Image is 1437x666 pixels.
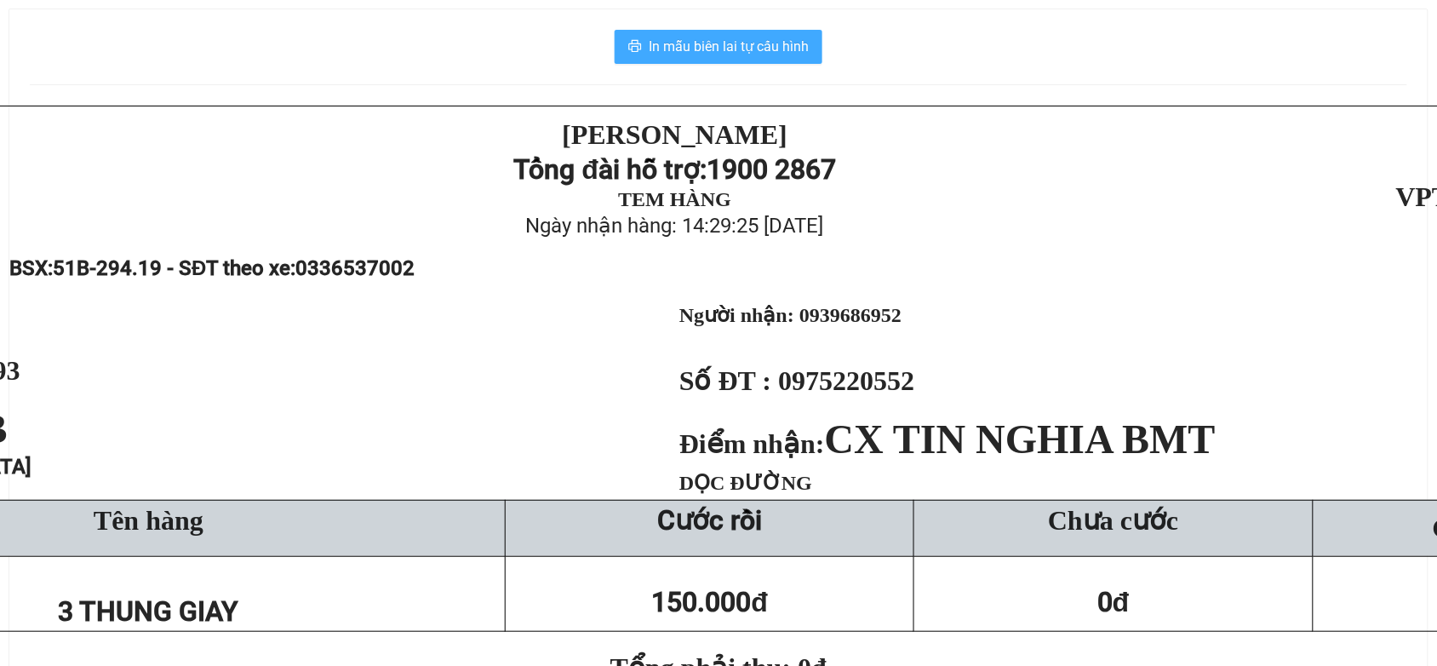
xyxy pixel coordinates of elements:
strong: Người nhận: [679,304,794,326]
span: 150.000đ [652,586,769,618]
span: Chưa cước [1048,505,1178,536]
span: CX TIN NGHIA BMT [825,416,1216,462]
span: Tên hàng [94,505,203,536]
span: DỌC ĐƯỜNG [679,472,812,494]
span: 0975220552 [778,365,914,396]
span: 51B-294.19 - SĐT theo xe: [53,256,415,280]
strong: 1900 2867 [707,153,836,186]
strong: Cước rồi [657,504,762,537]
strong: Điểm nhận: [679,428,1216,459]
span: printer [628,39,642,55]
span: 0336537002 [296,256,415,280]
span: 3 THUNG GIAY [58,595,238,628]
span: 0939686952 [799,304,902,326]
strong: TEM HÀNG [618,188,731,210]
span: In mẫu biên lai tự cấu hình [649,36,809,57]
strong: Tổng đài hỗ trợ: [513,153,707,186]
strong: [PERSON_NAME] [562,119,787,150]
button: printerIn mẫu biên lai tự cấu hình [615,30,822,64]
strong: Số ĐT : [679,365,771,396]
span: 0đ [1097,586,1130,618]
span: Ngày nhận hàng: 14:29:25 [DATE] [526,214,824,238]
span: BSX: [9,256,415,280]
